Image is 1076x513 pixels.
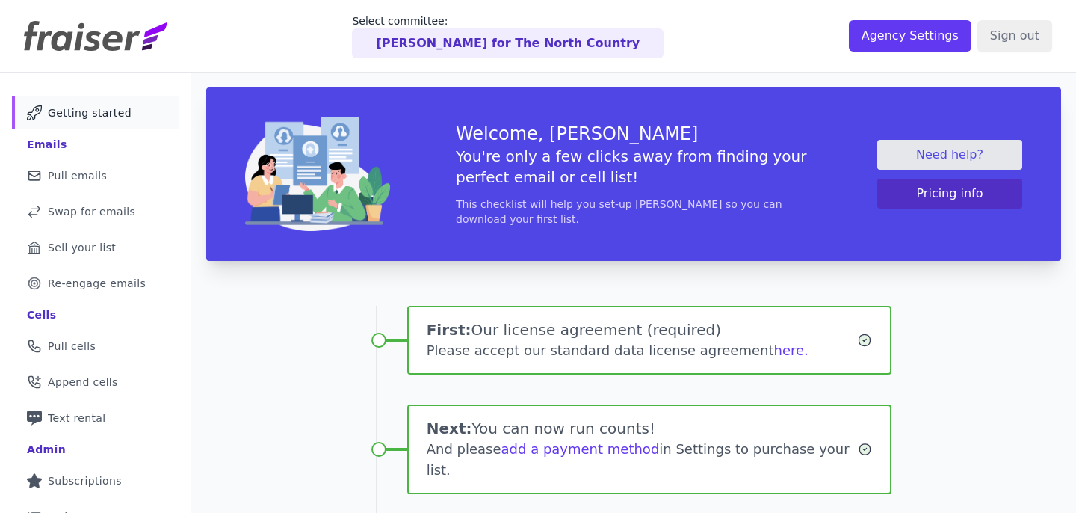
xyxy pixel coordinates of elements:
a: Text rental [12,402,179,434]
button: Pricing info [877,179,1022,209]
a: Pull cells [12,330,179,363]
p: Select committee: [352,13,664,28]
div: Admin [27,442,66,457]
a: Select committee: [PERSON_NAME] for The North Country [352,13,664,58]
a: Sell your list [12,231,179,264]
h3: Welcome, [PERSON_NAME] [456,122,811,146]
span: Swap for emails [48,204,135,219]
span: Getting started [48,105,132,120]
span: Text rental [48,411,106,426]
span: Sell your list [48,240,116,255]
a: Re-engage emails [12,267,179,300]
span: Pull cells [48,339,96,354]
a: Swap for emails [12,195,179,228]
a: Getting started [12,96,179,129]
a: add a payment method [501,441,660,457]
p: [PERSON_NAME] for The North Country [376,34,640,52]
img: img [245,117,390,231]
div: Emails [27,137,67,152]
h5: You're only a few clicks away from finding your perfect email or cell list! [456,146,811,188]
h1: You can now run counts! [427,418,859,439]
img: Fraiser Logo [24,21,167,51]
span: First: [427,321,471,339]
input: Sign out [977,20,1052,52]
a: Append cells [12,366,179,399]
div: Cells [27,307,56,322]
a: Subscriptions [12,464,179,497]
span: Subscriptions [48,473,122,488]
h1: Our license agreement (required) [427,319,858,340]
div: And please in Settings to purchase your list. [427,439,859,481]
div: Please accept our standard data license agreement [427,340,858,361]
span: Next: [427,420,472,437]
a: Pull emails [12,159,179,192]
input: Agency Settings [849,20,971,52]
span: Append cells [48,375,118,390]
a: Need help? [877,140,1022,170]
p: This checklist will help you set-up [PERSON_NAME] so you can download your first list. [456,197,811,227]
span: Re-engage emails [48,276,146,291]
span: Pull emails [48,168,107,183]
